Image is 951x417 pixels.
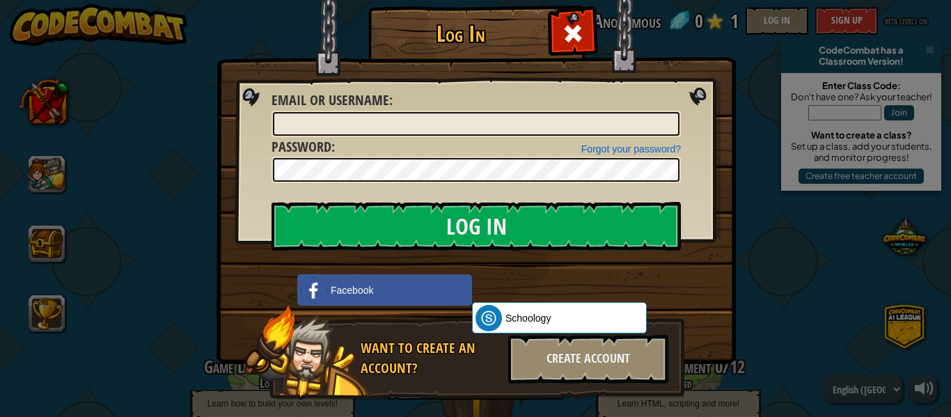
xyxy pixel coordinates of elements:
[272,91,389,109] span: Email or Username
[272,137,331,156] span: Password
[372,22,549,46] h1: Log In
[272,202,681,251] input: Log In
[581,143,681,155] a: Forgot your password?
[272,137,335,157] label: :
[505,311,551,325] span: Schoology
[475,305,502,331] img: schoology.png
[508,335,668,384] div: Create Account
[272,91,393,111] label: :
[301,277,327,304] img: facebook_small.png
[361,338,500,378] div: Want to create an account?
[465,273,606,304] iframe: Sign in with Google Button
[331,283,373,297] span: Facebook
